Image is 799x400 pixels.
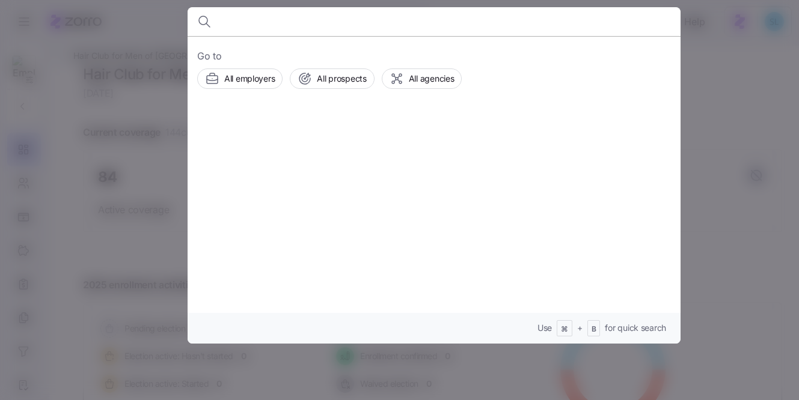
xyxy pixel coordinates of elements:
[317,73,366,85] span: All prospects
[290,68,374,89] button: All prospects
[561,324,568,335] span: ⌘
[577,322,583,334] span: +
[197,68,283,89] button: All employers
[605,322,666,334] span: for quick search
[592,324,596,335] span: B
[197,49,671,64] span: Go to
[409,73,455,85] span: All agencies
[382,68,462,89] button: All agencies
[537,322,552,334] span: Use
[224,73,275,85] span: All employers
